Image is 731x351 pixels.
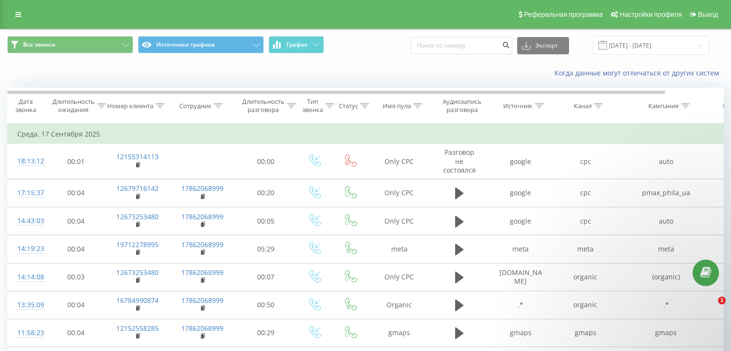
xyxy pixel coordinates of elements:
div: Длительность разговора [242,98,285,114]
td: google [488,179,553,207]
span: Выход [698,11,718,18]
div: Канал [574,102,592,110]
td: 00:05 [236,207,296,235]
td: 00:50 [236,291,296,319]
div: Дата звонка [8,98,43,114]
div: Номер клиента [107,102,153,110]
td: cpc [553,207,618,235]
a: 17862068999 [181,184,223,193]
td: Only CPC [368,144,431,179]
a: 12155314113 [116,152,159,161]
div: 14:14:08 [17,268,37,287]
button: Источники трафика [138,36,264,53]
td: Only CPC [368,263,431,291]
td: google [488,207,553,235]
td: Organic [368,291,431,319]
td: auto [618,144,714,179]
td: 00:03 [46,263,106,291]
td: 00:04 [46,207,106,235]
td: meta [488,235,553,263]
td: 00:01 [46,144,106,179]
a: 17862068999 [181,296,223,305]
a: 12152558285 [116,324,159,333]
td: meta [553,235,618,263]
div: 14:43:03 [17,212,37,230]
td: 00:07 [236,263,296,291]
td: 00:04 [46,319,106,347]
td: gmaps [618,319,714,347]
td: 00:04 [46,235,106,263]
a: 19712278995 [116,240,159,249]
td: cpc [553,179,618,207]
a: 17862068999 [181,268,223,277]
a: 16784990874 [116,296,159,305]
td: Only CPC [368,207,431,235]
td: pmax_phila_ua [618,179,714,207]
div: Кампания [648,102,679,110]
span: Все звонки [23,41,55,49]
div: 18:13:12 [17,152,37,171]
td: 05:29 [236,235,296,263]
span: Настройки профиля [619,11,682,18]
div: Имя пула [383,102,411,110]
div: Статус [339,102,358,110]
div: 11:58:23 [17,324,37,342]
a: Когда данные могут отличаться от других систем [555,68,724,77]
div: 13:35:09 [17,296,37,314]
a: 12673253480 [116,212,159,221]
div: Сотрудник [179,102,211,110]
span: Разговор не состоялся [443,148,476,174]
td: 00:00 [236,144,296,179]
td: 00:04 [46,179,106,207]
td: Only CPC [368,179,431,207]
td: gmaps [368,319,431,347]
td: auto [618,207,714,235]
td: [DOMAIN_NAME] [488,263,553,291]
span: Реферальная программа [524,11,603,18]
iframe: Intercom live chat [698,297,721,320]
td: 00:20 [236,179,296,207]
a: 12673253480 [116,268,159,277]
a: 12679716142 [116,184,159,193]
a: 17862068999 [181,324,223,333]
td: meta [368,235,431,263]
td: 00:04 [46,291,106,319]
a: 17862068999 [181,240,223,249]
div: 17:15:37 [17,184,37,202]
input: Поиск по номеру [410,37,512,54]
td: meta [618,235,714,263]
div: Длительность ожидания [52,98,95,114]
div: Тип звонка [302,98,323,114]
td: google [488,144,553,179]
div: Аудиозапись разговора [439,98,485,114]
td: gmaps [488,319,553,347]
div: 14:19:23 [17,239,37,258]
td: gmaps [553,319,618,347]
span: 1 [718,297,726,304]
div: Источник [503,102,533,110]
td: cpc [553,144,618,179]
button: График [269,36,324,53]
button: Все звонки [7,36,133,53]
button: Экспорт [517,37,569,54]
td: 00:29 [236,319,296,347]
a: 17862068999 [181,212,223,221]
span: График [286,41,308,48]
